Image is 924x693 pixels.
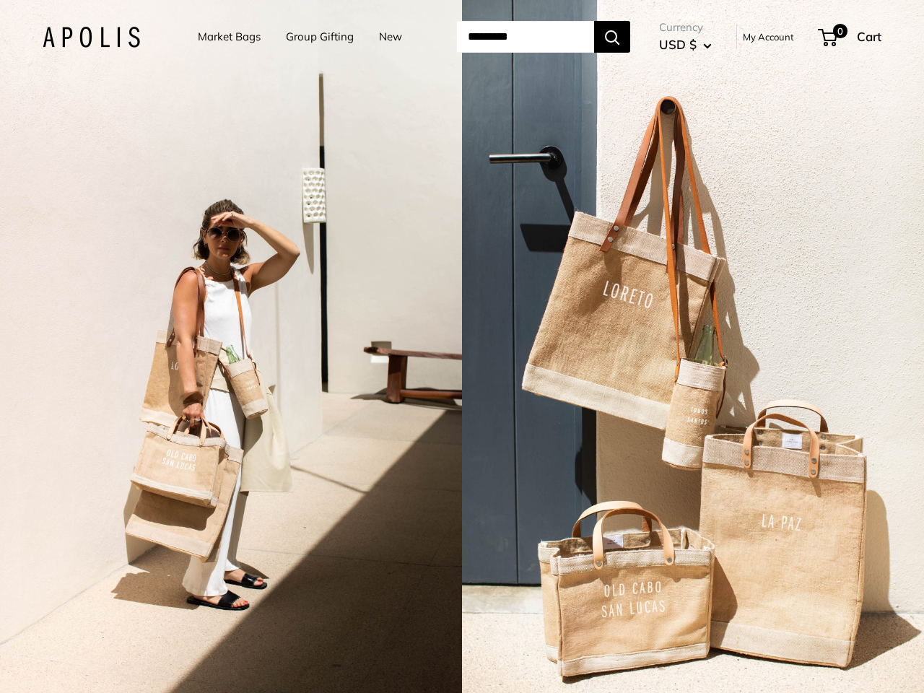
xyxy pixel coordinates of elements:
button: USD $ [659,33,712,56]
a: Group Gifting [286,27,354,47]
a: Market Bags [198,27,261,47]
img: Apolis [43,27,140,48]
a: My Account [743,28,794,45]
button: Search [594,21,630,53]
input: Search... [456,21,594,53]
span: Cart [857,29,881,44]
a: New [379,27,402,47]
span: Currency [659,17,712,38]
span: USD $ [659,37,697,52]
span: 0 [833,24,847,38]
a: 0 Cart [819,25,881,48]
